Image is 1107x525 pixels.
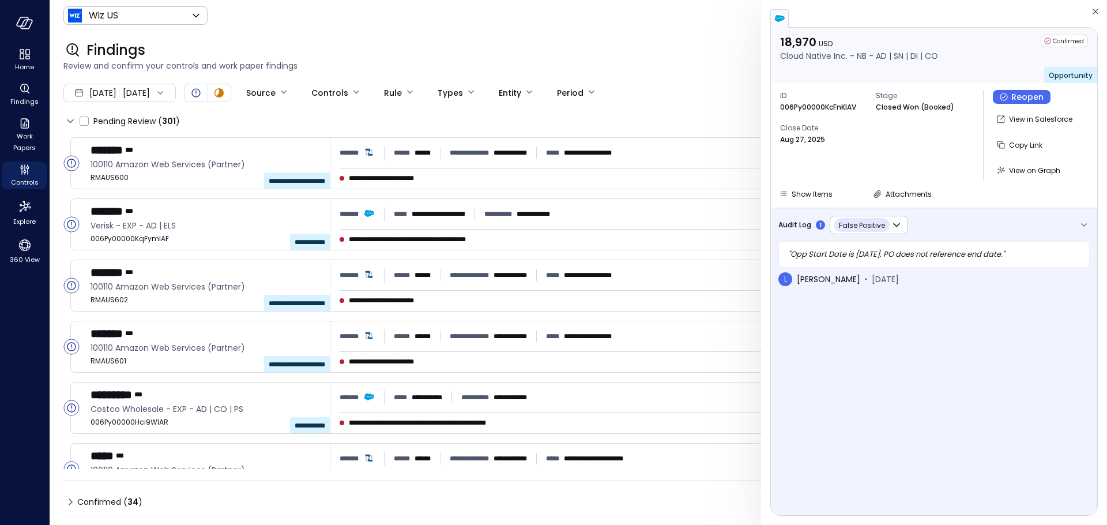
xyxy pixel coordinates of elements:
div: Open [63,400,80,416]
div: In Progress [212,86,226,100]
span: Close Date [780,122,867,134]
span: Pending Review [93,112,180,130]
p: 1 [819,221,822,230]
span: [DATE] [872,273,899,286]
span: Home [15,61,34,73]
span: RMAUS602 [91,294,321,306]
div: Controls [311,83,348,103]
p: Aug 27, 2025 [780,134,825,145]
p: View in Salesforce [1009,114,1072,125]
span: Copy Link [1009,140,1042,150]
p: 006Py00000KcFnKIAV [780,102,856,113]
span: Review and confirm your controls and work paper findings [63,59,1093,72]
span: View on Graph [1009,166,1060,175]
span: 301 [162,115,176,127]
span: Opportunity [1049,70,1093,80]
span: Controls [11,177,39,188]
div: Controls [2,162,47,189]
span: Findings [86,41,145,59]
div: Open [189,86,203,100]
span: 006Py00000KqFymIAF [91,233,321,245]
span: RMAUS600 [91,172,321,183]
div: Open [63,216,80,232]
span: [DATE] [89,87,116,99]
div: Rule [384,83,402,103]
div: 360 View [2,235,47,267]
div: Open [63,461,80,477]
button: View on Graph [993,160,1065,180]
span: 006Py00000Hci9WIAR [91,417,321,428]
div: L [778,272,792,286]
button: Show Items [774,187,837,201]
div: Types [438,83,463,103]
span: Stage [876,90,962,102]
span: Audit Log [778,219,811,231]
button: Copy Link [993,135,1047,155]
img: Icon [68,9,82,22]
div: Findings [2,81,47,108]
span: 100110 Amazon Web Services (Partner) [91,158,321,171]
div: Home [2,46,47,74]
span: 34 [127,496,138,508]
span: ID [780,90,867,102]
p: Cloud Native Inc. - NB - AD | SN | DI | CO [780,50,938,62]
span: Work Papers [7,130,42,153]
span: Verisk - EXP - AD | ELS [91,219,321,232]
div: Explore [2,196,47,228]
span: Costco Wholesale - EXP - AD | CO | PS [91,403,321,415]
span: USD [819,39,833,48]
span: 100110 Amazon Web Services (Partner) [91,280,321,293]
p: 18,970 [780,35,938,50]
button: Reopen [993,90,1050,104]
div: Work Papers [2,115,47,155]
div: Open [63,155,80,171]
span: RMAUS601 [91,355,321,367]
span: Findings [10,96,39,107]
span: Reopen [1011,91,1044,103]
span: Show Items [792,189,833,199]
button: View in Salesforce [993,110,1077,129]
div: Open [63,339,80,355]
img: salesforce [774,13,785,24]
span: Explore [13,216,36,227]
div: ( ) [123,496,142,508]
div: Source [246,83,276,103]
span: Confirmed [77,493,142,511]
div: ( ) [158,115,180,127]
div: Confirmed [1041,35,1088,47]
span: Attachments [886,189,932,199]
p: Wiz US [89,9,118,22]
div: Entity [499,83,521,103]
span: 360 View [10,254,40,265]
span: [PERSON_NAME] [797,273,860,286]
div: Period [557,83,583,103]
div: Open [63,277,80,294]
span: 100110 Amazon Web Services (Partner) [91,342,321,354]
div: " Opp Start Date is [DATE]. PO does not reference end date. " [778,241,1090,268]
span: False Positive [839,220,885,230]
span: 100110 Amazon Web Services (Partner) [91,464,321,477]
button: Attachments [868,187,936,201]
p: Closed Won (Booked) [876,102,954,113]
